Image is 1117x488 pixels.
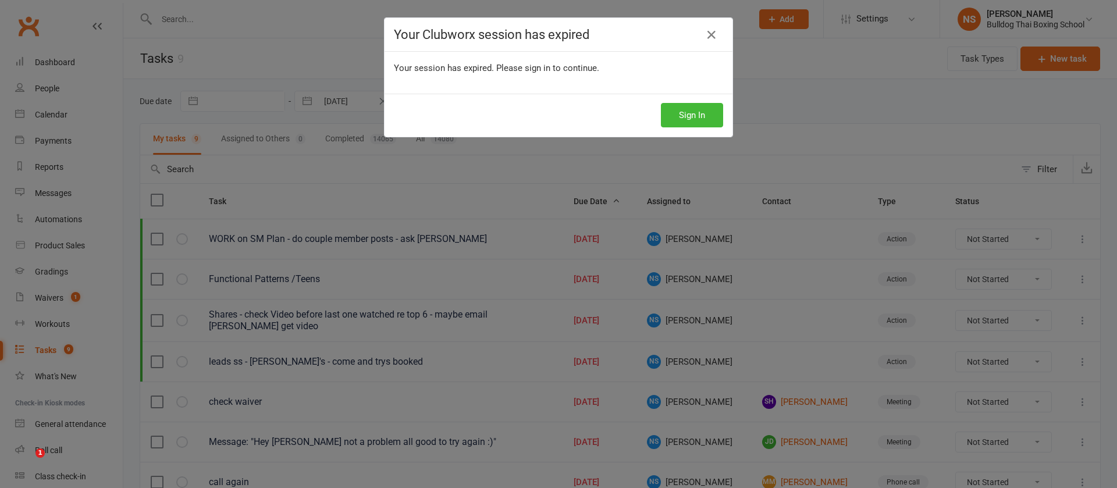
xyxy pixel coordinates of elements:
span: Your session has expired. Please sign in to continue. [394,63,599,73]
button: Sign In [661,103,723,127]
a: Close [702,26,721,44]
h4: Your Clubworx session has expired [394,27,723,42]
iframe: Intercom live chat [12,448,40,476]
span: 1 [35,448,45,458]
